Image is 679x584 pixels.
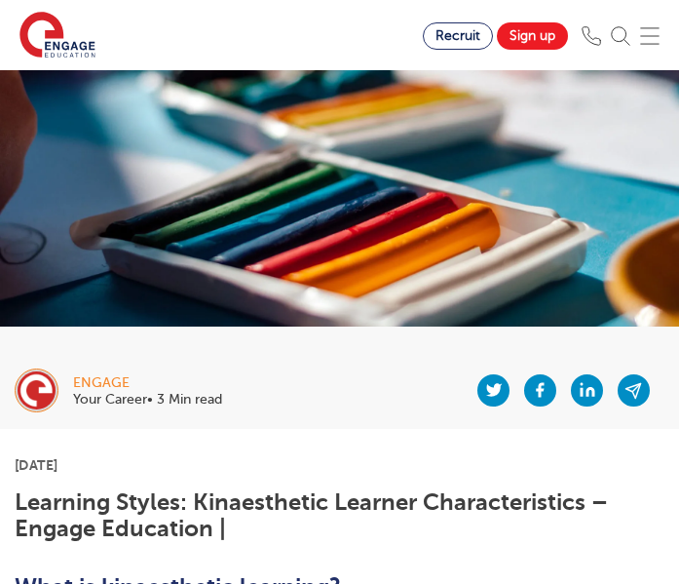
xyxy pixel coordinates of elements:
a: Recruit [423,22,493,50]
p: [DATE] [15,458,664,472]
h1: Learning Styles: Kinaesthetic Learner Characteristics – Engage Education | [15,489,664,541]
img: Search [611,26,630,46]
p: Your Career• 3 Min read [73,393,222,407]
span: Recruit [435,28,480,43]
img: Phone [582,26,601,46]
img: Mobile Menu [640,26,660,46]
div: engage [73,376,222,390]
a: Sign up [497,22,568,50]
img: Engage Education [19,12,95,60]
